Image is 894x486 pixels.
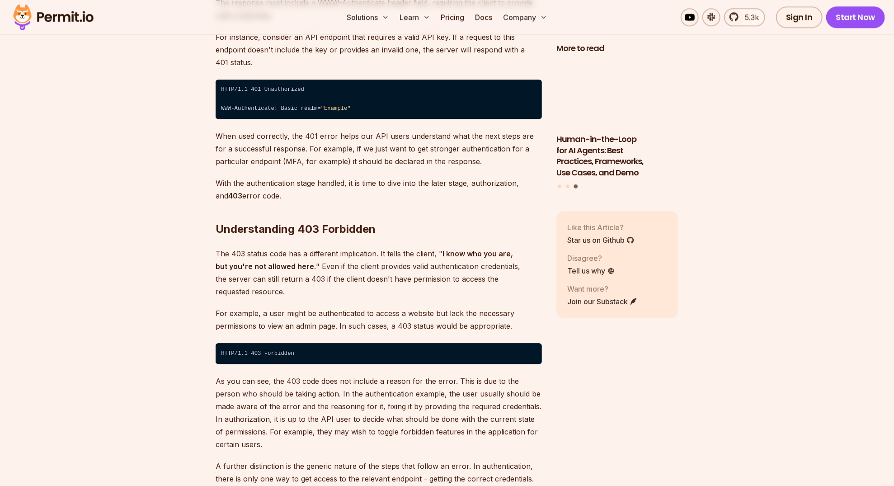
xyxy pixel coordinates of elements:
[216,247,542,298] p: The 403 status code has a different implication. It tells the client, " " Even if the client prov...
[567,265,615,276] a: Tell us why
[321,105,351,112] span: "Example"
[216,130,542,168] p: When used correctly, the 401 error helps our API users understand what the next steps are for a s...
[556,60,678,129] img: Human-in-the-Loop for AI Agents: Best Practices, Frameworks, Use Cases, and Demo
[558,184,561,188] button: Go to slide 1
[567,296,638,307] a: Join our Substack
[776,6,823,28] a: Sign In
[826,6,885,28] a: Start Now
[396,8,434,26] button: Learn
[216,80,542,119] code: HTTP/1.1 401 Unauthorized ⁠ WWW-Authenticate: Basic realm=
[739,12,759,23] span: 5.3k
[216,375,542,451] p: As you can see, the 403 code does not include a reason for the error. This is due to the person w...
[567,222,635,233] p: Like this Article?
[567,283,638,294] p: Want more?
[556,60,678,179] li: 3 of 3
[567,235,635,245] a: Star us on Github
[216,177,542,202] p: With the authentication stage handled, it is time to dive into the later stage, authorization, an...
[228,191,242,200] strong: 403
[216,343,542,364] code: HTTP/1.1 403 Forbidden
[567,253,615,264] p: Disagree?
[472,8,496,26] a: Docs
[556,60,678,190] div: Posts
[438,8,468,26] a: Pricing
[556,134,678,179] h3: Human-in-the-Loop for AI Agents: Best Practices, Frameworks, Use Cases, and Demo
[574,184,578,189] button: Go to slide 3
[216,31,542,69] p: For instance, consider an API endpoint that requires a valid API key. If a request to this endpoi...
[500,8,551,26] button: Company
[9,2,98,33] img: Permit logo
[556,43,678,55] h2: More to read
[566,184,569,188] button: Go to slide 2
[343,8,393,26] button: Solutions
[724,8,765,26] a: 5.3k
[216,307,542,332] p: For example, a user might be authenticated to access a website but lack the necessary permissions...
[216,186,542,236] h2: Understanding 403 Forbidden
